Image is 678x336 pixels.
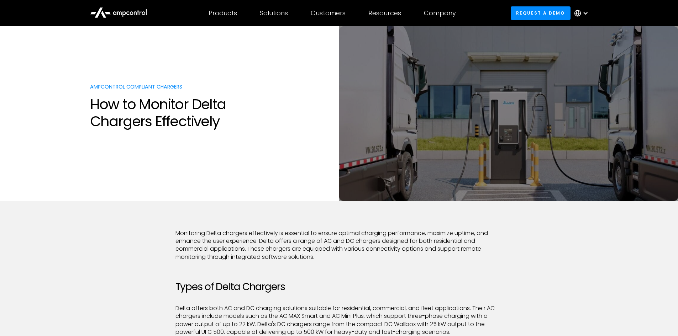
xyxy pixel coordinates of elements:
[311,9,346,17] div: Customers
[175,229,503,261] p: Monitoring Delta chargers effectively is essential to ensure optimal charging performance, maximi...
[260,9,288,17] div: Solutions
[209,9,237,17] div: Products
[368,9,401,17] div: Resources
[424,9,456,17] div: Company
[175,281,503,293] h2: Types of Delta Chargers
[90,96,332,130] h1: How to Monitor Delta Chargers Effectively
[511,6,571,20] a: Request a demo
[90,83,332,90] p: Ampcontrol compliant chargers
